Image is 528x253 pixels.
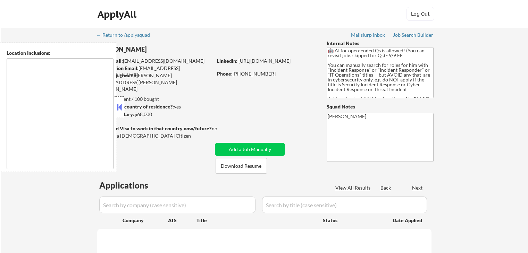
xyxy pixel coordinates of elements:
[217,58,237,64] strong: LinkedIn:
[98,65,212,78] div: [EMAIL_ADDRESS][DOMAIN_NAME]
[97,103,210,110] div: yes
[327,40,434,47] div: Internal Notes
[123,217,168,224] div: Company
[97,125,213,131] strong: Will need Visa to work in that country now/future?:
[407,7,434,21] button: Log Out
[351,33,386,37] div: Mailslurp Inbox
[97,96,212,103] div: 36 sent / 100 bought
[335,184,372,191] div: View All Results
[97,32,157,39] a: ← Return to /applysquad
[238,58,291,64] a: [URL][DOMAIN_NAME]
[323,214,383,226] div: Status
[98,58,212,64] div: [EMAIL_ADDRESS][DOMAIN_NAME]
[262,197,427,213] input: Search by title (case sensitive)
[393,33,434,37] div: Job Search Builder
[97,104,174,110] strong: Can work in country of residence?:
[216,158,267,174] button: Download Resume
[217,71,233,77] strong: Phone:
[97,111,212,118] div: $68,000
[99,181,168,190] div: Applications
[351,32,386,39] a: Mailslurp Inbox
[98,8,139,20] div: ApplyAll
[168,217,196,224] div: ATS
[212,125,232,132] div: no
[217,70,315,77] div: [PHONE_NUMBER]
[97,132,215,139] div: Yes, I am a [DEMOGRAPHIC_DATA] Citizen
[97,33,157,37] div: ← Return to /applysquad
[412,184,423,191] div: Next
[196,217,316,224] div: Title
[97,45,240,54] div: [PERSON_NAME]
[380,184,392,191] div: Back
[393,217,423,224] div: Date Applied
[215,143,285,156] button: Add a Job Manually
[7,50,114,56] div: Location Inclusions:
[97,72,212,93] div: [PERSON_NAME][EMAIL_ADDRESS][PERSON_NAME][DOMAIN_NAME]
[327,103,434,110] div: Squad Notes
[99,197,255,213] input: Search by company (case sensitive)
